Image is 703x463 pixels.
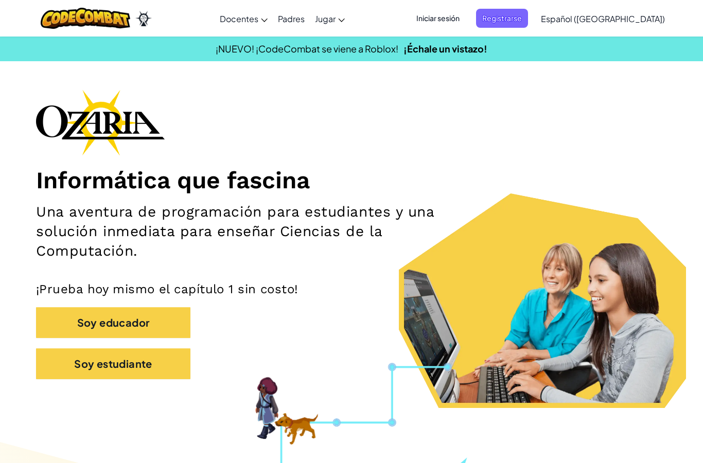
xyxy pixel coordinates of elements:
[36,202,459,261] h2: Una aventura de programación para estudiantes y una solución inmediata para enseñar Ciencias de l...
[310,5,350,32] a: Jugar
[41,8,131,29] img: CodeCombat logo
[135,11,152,26] img: Ozaria
[36,307,190,338] button: Soy educador
[476,9,528,28] button: Registrarse
[215,5,273,32] a: Docentes
[273,5,310,32] a: Padres
[36,281,667,297] p: ¡Prueba hoy mismo el capítulo 1 sin costo!
[403,43,487,55] a: ¡Échale un vistazo!
[36,166,667,194] h1: Informática que fascina
[315,13,336,24] span: Jugar
[541,13,665,24] span: Español ([GEOGRAPHIC_DATA])
[36,90,165,155] img: Ozaria branding logo
[410,9,466,28] button: Iniciar sesión
[220,13,258,24] span: Docentes
[536,5,670,32] a: Español ([GEOGRAPHIC_DATA])
[36,348,190,379] button: Soy estudiante
[216,43,398,55] span: ¡NUEVO! ¡CodeCombat se viene a Roblox!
